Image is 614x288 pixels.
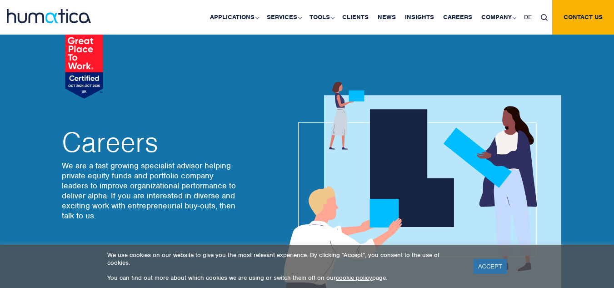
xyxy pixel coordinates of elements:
[474,259,507,274] a: ACCEPT
[336,274,372,282] a: cookie policy
[107,274,462,282] p: You can find out more about which cookies we are using or switch them off on our page.
[62,129,239,156] h2: Careers
[7,9,91,23] img: logo
[107,251,462,267] p: We use cookies on our website to give you the most relevant experience. By clicking “Accept”, you...
[541,14,548,21] img: search_icon
[62,161,239,221] p: We are a fast growing specialist advisor helping private equity funds and portfolio company leade...
[524,13,532,21] span: DE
